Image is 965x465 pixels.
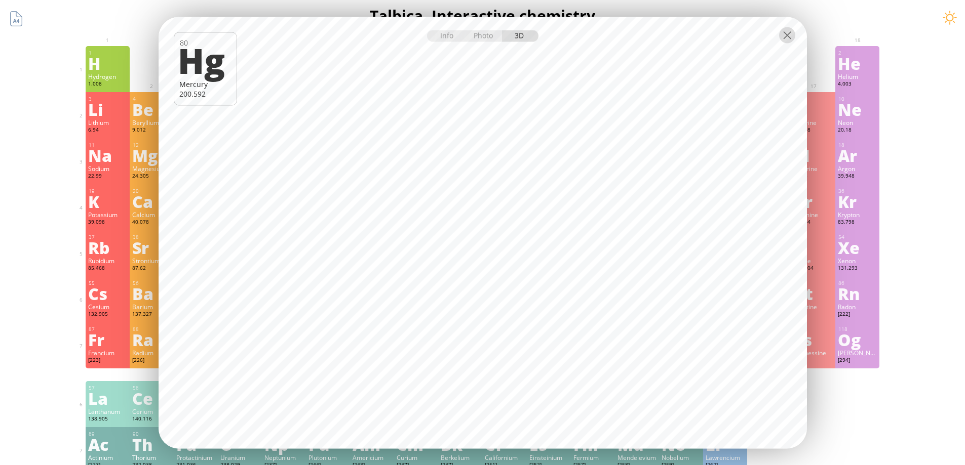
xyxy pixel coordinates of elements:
[794,234,833,240] div: 53
[88,147,127,163] div: Na
[617,436,657,452] div: Md
[88,436,127,452] div: Ac
[706,436,745,452] div: Lr
[617,453,657,461] div: Mendelevium
[133,188,171,194] div: 20
[132,390,171,406] div: Ce
[264,436,303,452] div: Np
[838,50,877,56] div: 2
[176,436,215,452] div: Pa
[89,188,127,194] div: 19
[838,331,877,348] div: Og
[88,285,127,302] div: Cs
[132,436,171,452] div: Th
[573,436,612,452] div: Fm
[88,219,127,227] div: 39.098
[838,280,877,286] div: 86
[88,303,127,311] div: Cesium
[662,436,701,452] div: No
[88,357,127,365] div: [223]
[794,265,833,273] div: 126.904
[133,385,171,391] div: 58
[838,118,877,126] div: Neon
[88,126,127,135] div: 6.94
[838,142,877,148] div: 18
[838,96,877,102] div: 10
[794,349,833,357] div: Tennessine
[133,96,171,102] div: 4
[794,257,833,265] div: Iodine
[132,331,171,348] div: Ra
[78,5,888,26] h1: Talbica. Interactive chemistry
[89,50,127,56] div: 1
[838,219,877,227] div: 83.798
[838,173,877,181] div: 39.948
[529,453,568,461] div: Einsteinium
[133,431,171,437] div: 90
[89,385,127,391] div: 57
[88,331,127,348] div: Fr
[89,234,127,240] div: 37
[88,101,127,117] div: Li
[838,303,877,311] div: Radon
[794,193,833,209] div: Br
[133,326,171,332] div: 88
[132,239,171,256] div: Sr
[427,30,466,41] div: Info
[794,188,833,194] div: 35
[838,164,877,173] div: Argon
[88,164,127,173] div: Sodium
[89,142,127,148] div: 11
[838,126,877,135] div: 20.18
[132,147,171,163] div: Mg
[794,331,833,348] div: Ts
[88,257,127,265] div: Rubidium
[132,173,171,181] div: 24.305
[88,210,127,219] div: Potassium
[89,96,127,102] div: 3
[485,453,524,461] div: Californium
[179,89,231,98] div: 200.592
[88,349,127,357] div: Francium
[838,210,877,219] div: Krypton
[397,436,436,452] div: Cm
[838,326,877,332] div: 118
[441,453,480,461] div: Berkelium
[88,239,127,256] div: Rb
[132,118,171,126] div: Beryllium
[794,118,833,126] div: Fluorine
[794,126,833,135] div: 18.998
[794,311,833,319] div: [210]
[794,303,833,311] div: Astatine
[88,118,127,126] div: Lithium
[88,55,127,71] div: H
[132,219,171,227] div: 40.078
[88,390,127,406] div: La
[794,101,833,117] div: F
[133,280,171,286] div: 56
[794,280,833,286] div: 85
[133,234,171,240] div: 38
[662,453,701,461] div: Nobelium
[88,311,127,319] div: 132.905
[794,285,833,302] div: At
[838,80,877,89] div: 4.003
[89,326,127,332] div: 87
[132,257,171,265] div: Strontium
[397,453,436,461] div: Curium
[838,239,877,256] div: Xe
[132,415,171,424] div: 140.116
[88,407,127,415] div: Lanthanum
[838,193,877,209] div: Kr
[88,193,127,209] div: K
[176,453,215,461] div: Protactinium
[178,43,230,77] div: Hg
[794,239,833,256] div: I
[89,431,127,437] div: 89
[838,188,877,194] div: 36
[88,173,127,181] div: 22.99
[573,453,612,461] div: Fermium
[89,280,127,286] div: 55
[794,219,833,227] div: 79.904
[794,147,833,163] div: Cl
